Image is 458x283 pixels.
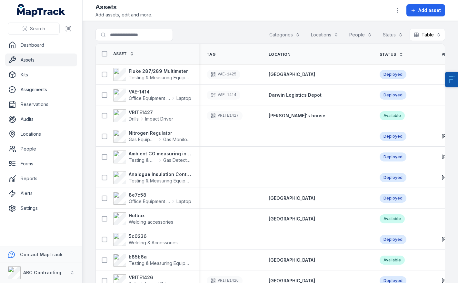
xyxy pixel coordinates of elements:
[129,89,191,95] strong: VAE-1414
[129,219,173,225] span: Welding accessories
[129,157,157,163] span: Testing & Measuring Equipment
[113,233,178,246] a: 5c0236Welding & Accessories
[129,109,173,116] strong: VRITE1427
[207,52,215,57] span: Tag
[307,29,343,41] button: Locations
[380,214,405,223] div: Available
[129,212,173,219] strong: Hotbox
[5,172,77,185] a: Reports
[113,171,191,184] a: Analogue Insulation Continuity TesterTesting & Measuring Equipment
[17,4,65,17] a: MapTrack
[129,240,178,245] span: Welding & Accessories
[269,92,322,98] a: Darwin Logistics Depot
[379,29,407,41] button: Status
[113,89,191,102] a: VAE-1414Office Equipment & ITLaptop
[30,25,45,32] span: Search
[380,52,403,57] a: Status
[129,254,191,260] strong: b85b6a
[5,54,77,66] a: Assets
[129,233,178,239] strong: 5c0236
[129,274,173,281] strong: VRITE1426
[269,113,325,118] span: [PERSON_NAME]'s house
[269,257,315,263] span: [GEOGRAPHIC_DATA]
[8,23,60,35] button: Search
[269,52,290,57] span: Location
[5,113,77,126] a: Audits
[5,39,77,52] a: Dashboard
[5,98,77,111] a: Reservations
[5,202,77,215] a: Settings
[269,71,315,78] a: [GEOGRAPHIC_DATA]
[269,257,315,263] a: [GEOGRAPHIC_DATA]
[129,151,191,157] strong: Ambient CO measuring instrument
[113,254,191,267] a: b85b6aTesting & Measuring Equipment
[5,157,77,170] a: Forms
[129,68,191,74] strong: Fluke 287/289 Multimeter
[145,116,173,122] span: Impact Driver
[113,130,191,143] a: Nitrogen RegulatorGas EquipmentGas Monitors - Methane
[380,111,405,120] div: Available
[380,132,406,141] div: Deployed
[20,252,63,257] strong: Contact MapTrack
[380,173,406,182] div: Deployed
[380,91,406,100] div: Deployed
[5,68,77,81] a: Kits
[269,216,315,222] a: [GEOGRAPHIC_DATA]
[129,198,170,205] span: Office Equipment & IT
[129,192,191,198] strong: 8e7c58
[113,51,127,56] span: Asset
[129,260,196,266] span: Testing & Measuring Equipment
[129,75,196,80] span: Testing & Measuring Equipment
[380,256,405,265] div: Available
[207,91,240,100] div: VAE-1414
[380,194,406,203] div: Deployed
[380,52,396,57] span: Status
[380,152,406,161] div: Deployed
[176,95,191,102] span: Laptop
[345,29,376,41] button: People
[380,70,406,79] div: Deployed
[410,29,445,41] button: Table
[113,192,191,205] a: 8e7c58Office Equipment & ITLaptop
[129,130,191,136] strong: Nitrogen Regulator
[269,112,325,119] a: [PERSON_NAME]'s house
[129,178,196,183] span: Testing & Measuring Equipment
[207,70,240,79] div: VAE-1425
[95,12,152,18] span: Add assets, edit and more.
[163,136,191,143] span: Gas Monitors - Methane
[5,83,77,96] a: Assignments
[95,3,152,12] h2: Assets
[380,235,406,244] div: Deployed
[129,95,170,102] span: Office Equipment & IT
[113,212,173,225] a: HotboxWelding accessories
[5,187,77,200] a: Alerts
[163,157,191,163] span: Gas Detectors
[113,109,173,122] a: VRITE1427DrillsImpact Driver
[406,4,445,16] button: Add asset
[207,111,243,120] div: VRITE1427
[269,72,315,77] span: [GEOGRAPHIC_DATA]
[113,51,134,56] a: Asset
[269,195,315,201] span: [GEOGRAPHIC_DATA]
[418,7,441,14] span: Add asset
[129,171,191,178] strong: Analogue Insulation Continuity Tester
[129,136,157,143] span: Gas Equipment
[23,270,61,275] strong: ABC Contracting
[113,151,191,163] a: Ambient CO measuring instrumentTesting & Measuring EquipmentGas Detectors
[5,142,77,155] a: People
[113,68,191,81] a: Fluke 287/289 MultimeterTesting & Measuring Equipment
[269,195,315,201] a: [GEOGRAPHIC_DATA]
[176,198,191,205] span: Laptop
[129,116,139,122] span: Drills
[265,29,304,41] button: Categories
[5,128,77,141] a: Locations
